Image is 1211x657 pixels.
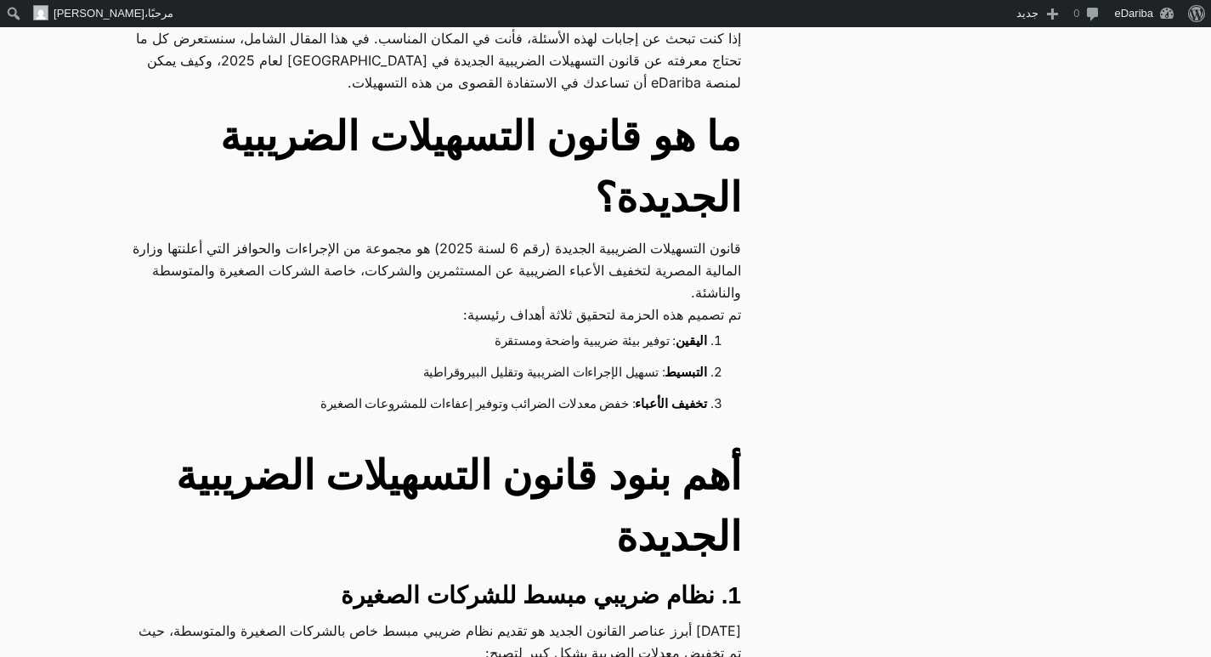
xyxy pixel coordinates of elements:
p: تم تصميم هذه الحزمة لتحقيق ثلاثة أهداف رئيسية: [133,303,741,326]
li: : تسهيل الإجراءات الضريبية وتقليل البيروقراطية [164,357,707,388]
h3: 1. نظام ضريبي مبسط للشركات الصغيرة [133,581,741,611]
p: إذا كنت تبحث عن إجابات لهذه الأسئلة، فأنت في المكان المناسب. في هذا المقال الشامل، سنستعرض كل ما ... [133,27,741,93]
h2: أهم بنود قانون التسهيلات الضريبية الجديدة [133,445,741,568]
strong: التبسيط [665,365,707,379]
p: قانون التسهيلات الضريبية الجديدة (رقم 6 لسنة 2025) هو مجموعة من الإجراءات والحوافز التي أعلنتها و... [133,237,741,303]
strong: اليقين [676,333,707,348]
h2: ما هو قانون التسهيلات الضريبية الجديدة؟ [133,106,741,229]
strong: تخفيف الأعباء [635,396,707,411]
li: : توفير بيئة ضريبية واضحة ومستقرة [164,326,707,357]
li: : خفض معدلات الضرائب وتوفير إعفاءات للمشروعات الصغيرة [164,388,707,420]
